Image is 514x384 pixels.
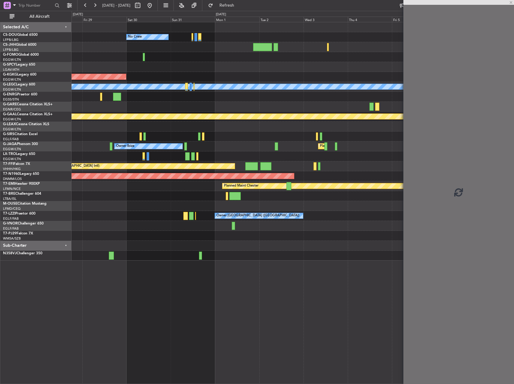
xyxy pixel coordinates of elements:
[16,14,63,19] span: All Aircraft
[3,83,35,86] a: G-LEGCLegacy 600
[3,117,21,122] a: EGGW/LTN
[3,87,21,92] a: EGGW/LTN
[3,192,41,196] a: T7-BREChallenger 604
[3,187,21,191] a: LFMN/NCE
[3,172,20,176] span: T7-N1960
[3,107,21,112] a: EGNR/CEG
[3,103,53,106] a: G-GARECessna Citation XLS+
[82,17,127,22] div: Fri 29
[3,83,16,86] span: G-LEGC
[3,122,16,126] span: G-LEAX
[3,33,17,37] span: CS-DOU
[3,172,39,176] a: T7-N1960Legacy 650
[3,73,36,76] a: G-KGKGLegacy 600
[3,192,15,196] span: T7-BRE
[3,43,16,47] span: CS-JHH
[348,17,392,22] div: Thu 4
[116,142,134,151] div: Owner Ibiza
[3,162,14,166] span: T7-FFI
[3,38,19,42] a: LFPB/LBG
[3,236,21,241] a: WMSA/SZB
[3,63,16,67] span: G-SPCY
[3,137,19,141] a: EGLF/FAB
[3,157,21,161] a: EGGW/LTN
[3,48,19,52] a: LFPB/LBG
[3,93,17,96] span: G-ENRG
[3,152,35,156] a: LX-TROLegacy 650
[259,17,304,22] div: Tue 2
[3,63,35,67] a: G-SPCYLegacy 650
[205,1,241,10] button: Refresh
[320,142,415,151] div: Planned Maint [GEOGRAPHIC_DATA] ([GEOGRAPHIC_DATA])
[3,43,36,47] a: CS-JHHGlobal 6000
[3,113,53,116] a: G-GAALCessna Citation XLS+
[3,212,15,215] span: T7-LZZI
[3,97,19,102] a: EGSS/STN
[3,216,19,221] a: EGLF/FAB
[73,12,83,17] div: [DATE]
[216,211,299,220] div: Owner [GEOGRAPHIC_DATA] ([GEOGRAPHIC_DATA])
[7,12,65,21] button: All Aircraft
[3,122,49,126] a: G-LEAXCessna Citation XLS
[215,17,259,22] div: Mon 1
[3,73,17,76] span: G-KGKG
[3,113,17,116] span: G-GAAL
[304,17,348,22] div: Wed 3
[3,197,17,201] a: LTBA/ISL
[3,142,17,146] span: G-JAGA
[3,57,21,62] a: EGGW/LTN
[3,222,18,225] span: G-VNOR
[127,17,171,22] div: Sat 30
[3,53,18,57] span: G-FOMO
[3,152,16,156] span: LX-TRO
[3,167,21,171] a: VHHH/HKG
[3,162,30,166] a: T7-FFIFalcon 7X
[3,212,35,215] a: T7-LZZIPraetor 600
[3,33,38,37] a: CS-DOUGlobal 6500
[3,127,21,132] a: EGGW/LTN
[3,132,38,136] a: G-SIRSCitation Excel
[3,67,19,72] a: LGAV/ATH
[3,182,15,186] span: T7-EMI
[214,3,240,8] span: Refresh
[224,181,259,190] div: Planned Maint Chester
[171,17,215,22] div: Sun 31
[3,182,40,186] a: T7-EMIHawker 900XP
[3,202,47,206] a: M-OUSECitation Mustang
[3,252,42,255] a: N358VJChallenger 350
[3,232,33,235] a: T7-PJ29Falcon 7X
[102,3,130,8] span: [DATE] - [DATE]
[3,222,44,225] a: G-VNORChallenger 650
[3,103,17,106] span: G-GARE
[128,33,142,42] div: No Crew
[3,202,17,206] span: M-OUSE
[3,93,37,96] a: G-ENRGPraetor 600
[18,1,53,10] input: Trip Number
[3,142,38,146] a: G-JAGAPhenom 300
[3,206,20,211] a: LFMD/CEQ
[392,17,436,22] div: Fri 5
[3,177,22,181] a: DNMM/LOS
[3,77,21,82] a: EGGW/LTN
[3,147,21,151] a: EGGW/LTN
[3,53,39,57] a: G-FOMOGlobal 6000
[3,132,14,136] span: G-SIRS
[3,232,17,235] span: T7-PJ29
[216,12,226,17] div: [DATE]
[3,226,19,231] a: EGLF/FAB
[3,252,17,255] span: N358VJ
